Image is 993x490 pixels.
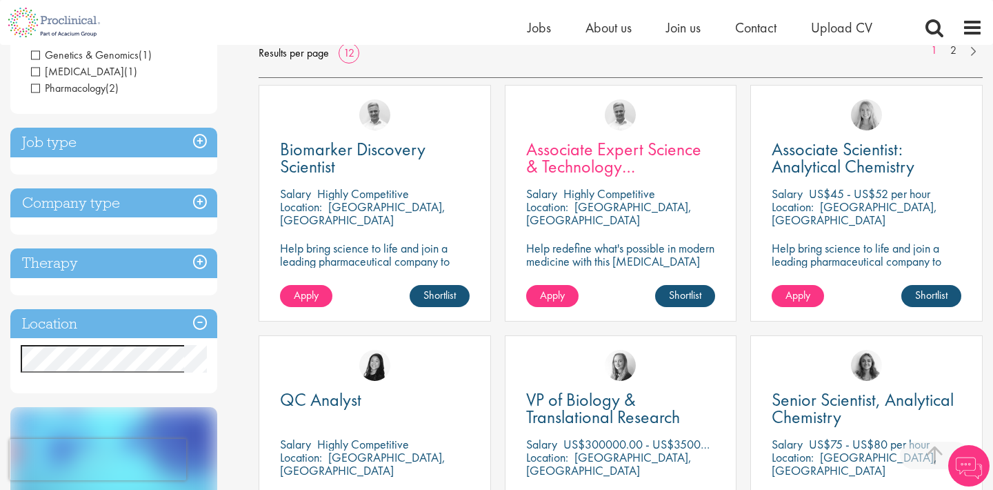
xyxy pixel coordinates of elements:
[31,81,106,95] span: Pharmacology
[526,199,568,215] span: Location:
[280,199,322,215] span: Location:
[851,350,882,381] img: Jackie Cerchio
[772,186,803,202] span: Salary
[526,449,568,465] span: Location:
[809,186,930,202] p: US$45 - US$52 per hour
[655,285,715,307] a: Shortlist
[526,285,579,307] a: Apply
[526,388,680,429] span: VP of Biology & Translational Research
[280,242,470,307] p: Help bring science to life and join a leading pharmaceutical company to play a key role in delive...
[317,186,409,202] p: Highly Competitive
[924,43,944,59] a: 1
[772,141,961,175] a: Associate Scientist: Analytical Chemistry
[526,449,692,478] p: [GEOGRAPHIC_DATA], [GEOGRAPHIC_DATA]
[772,449,814,465] span: Location:
[563,436,783,452] p: US$300000.00 - US$350000.00 per annum
[948,445,990,487] img: Chatbot
[10,248,217,278] h3: Therapy
[563,186,655,202] p: Highly Competitive
[410,285,470,307] a: Shortlist
[772,137,914,178] span: Associate Scientist: Analytical Chemistry
[772,436,803,452] span: Salary
[943,43,963,59] a: 2
[359,350,390,381] img: Numhom Sudsok
[772,388,954,429] span: Senior Scientist, Analytical Chemistry
[772,285,824,307] a: Apply
[339,46,359,60] a: 12
[735,19,776,37] a: Contact
[31,81,119,95] span: Pharmacology
[280,391,470,409] a: QC Analyst
[280,137,425,178] span: Biomarker Discovery Scientist
[139,48,152,62] span: (1)
[901,285,961,307] a: Shortlist
[785,288,810,302] span: Apply
[10,439,186,480] iframe: reCAPTCHA
[106,81,119,95] span: (2)
[10,128,217,157] h3: Job type
[526,186,557,202] span: Salary
[605,350,636,381] img: Sofia Amark
[317,436,409,452] p: Highly Competitive
[124,64,137,79] span: (1)
[809,436,930,452] p: US$75 - US$80 per hour
[259,43,329,63] span: Results per page
[851,99,882,130] img: Shannon Briggs
[526,141,716,175] a: Associate Expert Science & Technology ([MEDICAL_DATA])
[294,288,319,302] span: Apply
[280,388,361,411] span: QC Analyst
[540,288,565,302] span: Apply
[772,199,814,215] span: Location:
[772,242,961,307] p: Help bring science to life and join a leading pharmaceutical company to play a key role in delive...
[811,19,872,37] a: Upload CV
[31,64,137,79] span: Laboratory Technician
[528,19,551,37] a: Jobs
[280,449,445,478] p: [GEOGRAPHIC_DATA], [GEOGRAPHIC_DATA]
[280,186,311,202] span: Salary
[605,99,636,130] img: Joshua Bye
[666,19,701,37] a: Join us
[31,48,152,62] span: Genetics & Genomics
[280,436,311,452] span: Salary
[772,449,937,478] p: [GEOGRAPHIC_DATA], [GEOGRAPHIC_DATA]
[772,199,937,228] p: [GEOGRAPHIC_DATA], [GEOGRAPHIC_DATA]
[280,449,322,465] span: Location:
[526,199,692,228] p: [GEOGRAPHIC_DATA], [GEOGRAPHIC_DATA]
[526,137,701,195] span: Associate Expert Science & Technology ([MEDICAL_DATA])
[772,391,961,426] a: Senior Scientist, Analytical Chemistry
[31,64,124,79] span: [MEDICAL_DATA]
[526,242,716,294] p: Help redefine what's possible in modern medicine with this [MEDICAL_DATA] Associate Expert Scienc...
[280,199,445,228] p: [GEOGRAPHIC_DATA], [GEOGRAPHIC_DATA]
[526,391,716,426] a: VP of Biology & Translational Research
[585,19,632,37] a: About us
[280,141,470,175] a: Biomarker Discovery Scientist
[359,99,390,130] img: Joshua Bye
[526,436,557,452] span: Salary
[10,309,217,339] h3: Location
[31,48,139,62] span: Genetics & Genomics
[10,188,217,218] h3: Company type
[280,285,332,307] a: Apply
